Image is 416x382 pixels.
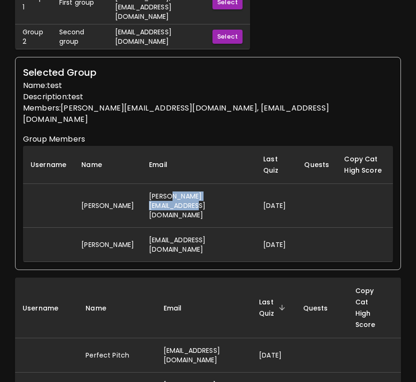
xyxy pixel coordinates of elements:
[23,80,393,91] p: Name: test
[355,285,393,330] span: Copy Cat High Score
[23,103,393,125] p: Members: [PERSON_NAME][EMAIL_ADDRESS][DOMAIN_NAME], [EMAIL_ADDRESS][DOMAIN_NAME]
[259,296,288,319] span: Last Quiz
[256,184,297,228] td: [DATE]
[297,146,337,184] th: Quests
[23,91,393,103] p: Description: test
[108,24,205,49] td: [EMAIL_ADDRESS][DOMAIN_NAME]
[256,146,297,184] th: Last Quiz
[78,338,156,373] td: Perfect Pitch
[15,24,52,49] td: Group 2
[23,302,71,314] span: Username
[23,65,393,80] h6: Selected Group
[337,146,393,184] th: Copy Cat High Score
[212,30,243,44] button: Select
[23,146,74,184] th: Username
[74,146,141,184] th: Name
[141,228,256,262] td: [EMAIL_ADDRESS][DOMAIN_NAME]
[156,338,251,373] td: [EMAIL_ADDRESS][DOMAIN_NAME]
[74,228,141,262] td: [PERSON_NAME]
[251,338,296,373] td: [DATE]
[52,24,108,49] td: Second group
[256,228,297,262] td: [DATE]
[74,184,141,228] td: [PERSON_NAME]
[141,184,256,228] td: [PERSON_NAME][EMAIL_ADDRESS][DOMAIN_NAME]
[86,302,118,314] span: Name
[141,146,256,184] th: Email
[164,302,194,314] span: Email
[23,133,393,146] h6: Group Members
[303,302,340,314] span: Quests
